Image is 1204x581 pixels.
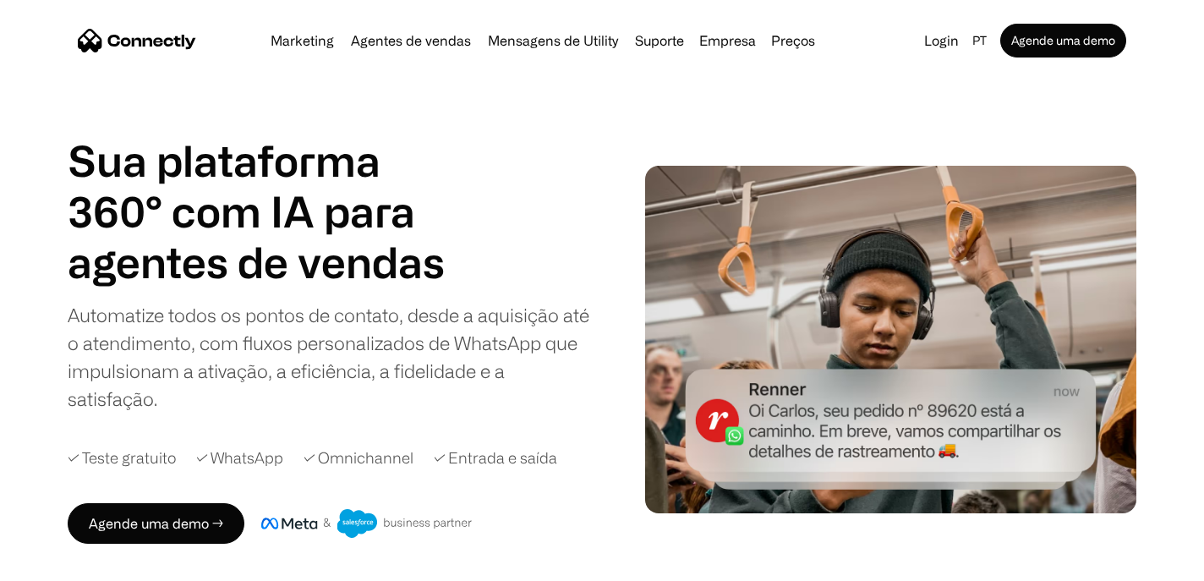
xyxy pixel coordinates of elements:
[434,447,557,469] div: ✓ Entrada e saída
[1000,24,1126,58] a: Agende uma demo
[68,237,457,288] div: carousel
[196,447,283,469] div: ✓ WhatsApp
[68,237,457,288] div: 1 of 4
[34,551,101,575] ul: Language list
[68,301,595,413] div: Automatize todos os pontos de contato, desde a aquisição até o atendimento, com fluxos personaliz...
[68,503,244,544] a: Agende uma demo →
[917,29,966,52] a: Login
[68,447,176,469] div: ✓ Teste gratuito
[694,29,761,52] div: Empresa
[628,34,691,47] a: Suporte
[972,29,987,52] div: pt
[68,237,457,288] h1: agentes de vendas
[481,34,625,47] a: Mensagens de Utility
[304,447,413,469] div: ✓ Omnichannel
[261,509,473,538] img: Meta e crachá de parceiro de negócios do Salesforce.
[17,550,101,575] aside: Language selected: Português (Brasil)
[264,34,341,47] a: Marketing
[764,34,822,47] a: Preços
[344,34,478,47] a: Agentes de vendas
[699,29,756,52] div: Empresa
[78,28,196,53] a: home
[966,29,997,52] div: pt
[68,135,457,237] h1: Sua plataforma 360° com IA para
